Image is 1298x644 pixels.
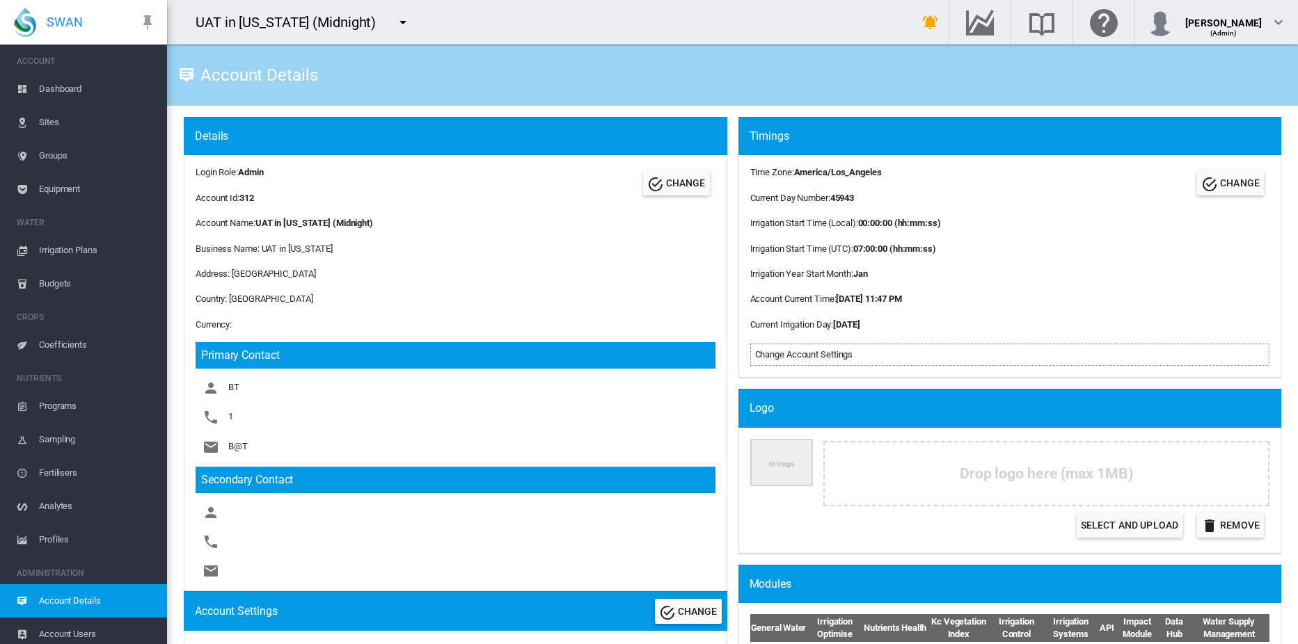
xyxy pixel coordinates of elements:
[830,193,855,203] b: 45943
[196,342,715,369] h3: Primary Contact
[750,293,834,304] span: Account Current Time
[17,367,156,389] span: NUTRIENTS
[858,218,941,228] b: 00:00:00 (hh:mm:ss)
[750,167,792,177] span: Time Zone
[139,14,156,31] md-icon: icon-pin
[195,604,277,619] div: Account Settings
[833,319,860,330] b: [DATE]
[196,319,715,331] div: Currency:
[39,423,156,456] span: Sampling
[750,439,813,487] img: Company Logo
[39,139,156,172] span: Groups
[655,599,722,624] button: Change Account Settings
[39,584,156,618] span: Account Details
[659,604,676,621] md-icon: icon-check-circle
[823,441,1270,506] div: Drop logo here (max 1MB)
[750,192,941,204] div: :
[750,193,828,203] span: Current Day Number
[1025,14,1059,31] md-icon: Search the knowledge base
[195,129,727,144] div: Details
[1201,176,1218,193] md-icon: icon-check-circle
[196,13,388,32] div: UAT in [US_STATE] (Midnight)
[750,243,941,255] div: :
[836,293,902,304] b: [DATE] 11:47 PM
[389,8,417,36] button: icon-menu-down
[203,504,219,521] md-icon: icon-account
[39,172,156,206] span: Equipment
[196,243,715,255] div: Business Name: UAT in [US_STATE]
[1197,513,1264,538] button: icon-delete Remove
[1197,170,1264,195] button: Change Account Timings
[750,218,856,228] span: Irrigation Start Time (Local)
[17,306,156,328] span: CROPS
[39,389,156,423] span: Programs
[39,490,156,523] span: Analytes
[1077,513,1182,538] label: Select and Upload
[1160,614,1189,642] th: Data Hub
[750,401,1282,416] div: Logo
[750,217,941,230] div: :
[666,177,706,188] span: CHANGE
[39,328,156,362] span: Coefficients
[203,533,219,550] md-icon: icon-phone
[395,14,411,31] md-icon: icon-menu-down
[807,614,863,642] th: Irrigation Optimise
[927,614,990,642] th: Kc Vegetation Index
[643,170,710,195] button: Change Account Details
[782,614,807,642] th: Water
[750,577,1282,592] div: Modules
[1087,14,1121,31] md-icon: Click here for help
[1115,614,1160,642] th: Impact Module
[1185,10,1262,24] div: [PERSON_NAME]
[196,166,263,179] div: Login Role:
[1201,517,1218,534] md-icon: icon-delete
[228,383,239,393] span: BT
[901,614,927,642] th: Health
[853,268,868,279] b: Jan
[794,167,882,177] b: America/Los_Angeles
[1270,14,1287,31] md-icon: icon-chevron-down
[203,409,219,426] md-icon: icon-phone
[963,14,997,31] md-icon: Go to the Data Hub
[39,456,156,490] span: Fertilisers
[14,8,36,37] img: SWAN-Landscape-Logo-Colour-drop.png
[228,412,233,422] span: 1
[678,606,718,617] span: CHANGE
[196,217,715,230] div: Account Name:
[39,234,156,267] span: Irrigation Plans
[195,70,318,80] div: Account Details
[1220,520,1260,531] span: Remove
[1099,614,1115,642] th: API
[922,14,939,31] md-icon: icon-bell-ring
[239,193,254,203] b: 312
[203,563,219,579] md-icon: icon-email
[750,166,941,179] div: :
[196,192,263,204] div: Account Id:
[47,13,83,31] span: SWAN
[255,218,373,228] b: UAT in [US_STATE] (Midnight)
[750,243,851,254] span: Irrigation Start Time (UTC)
[39,106,156,139] span: Sites
[1146,8,1174,36] img: profile.jpg
[1210,29,1237,37] span: (Admin)
[853,243,936,254] b: 07:00:00 (hh:mm:ss)
[647,176,664,193] md-icon: icon-check-circle
[39,523,156,556] span: Profiles
[1220,177,1260,188] span: CHANGE
[203,380,219,396] md-icon: icon-account
[228,441,248,451] span: B@T
[238,167,264,177] b: Admin
[750,129,1282,144] div: Timings
[1043,614,1099,642] th: Irrigation Systems
[750,319,832,330] span: Current Irrigation Day
[196,293,715,305] div: Country: [GEOGRAPHIC_DATA]
[990,614,1043,642] th: Irrigation Control
[178,67,195,83] md-icon: icon-tooltip-text
[750,293,941,305] div: :
[755,348,1265,361] div: Change Account Settings
[1189,614,1269,642] th: Water Supply Management
[203,439,219,456] md-icon: icon-email
[750,614,782,642] th: General
[750,268,941,280] div: :
[917,8,944,36] button: icon-bell-ring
